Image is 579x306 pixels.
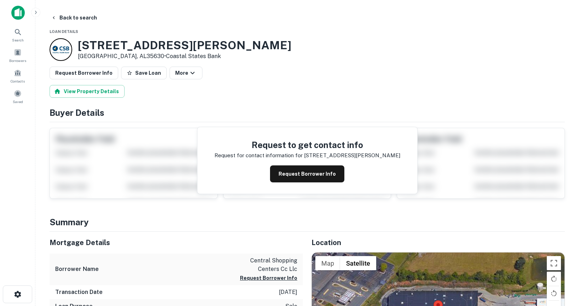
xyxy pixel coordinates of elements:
[166,53,221,59] a: Coastal States Bank
[50,106,565,119] h4: Buyer Details
[11,78,25,84] span: Contacts
[12,37,24,43] span: Search
[78,39,291,52] h3: [STREET_ADDRESS][PERSON_NAME]
[9,58,26,63] span: Borrowers
[234,256,297,273] p: central shopping centers cc llc
[50,216,565,228] h4: Summary
[2,46,33,65] a: Borrowers
[311,237,565,248] h5: Location
[50,67,118,79] button: Request Borrower Info
[48,11,100,24] button: Back to search
[544,249,579,283] iframe: Chat Widget
[50,29,78,34] span: Loan Details
[50,85,125,98] button: View Property Details
[547,286,561,300] button: Rotate map counterclockwise
[315,256,340,270] button: Show street map
[240,274,297,282] button: Request Borrower Info
[50,237,303,248] h5: Mortgage Details
[170,67,202,79] button: More
[214,151,303,160] p: Request for contact information for
[78,52,291,61] p: [GEOGRAPHIC_DATA], AL35630 •
[13,99,23,104] span: Saved
[270,165,344,182] button: Request Borrower Info
[2,87,33,106] a: Saved
[2,66,33,85] a: Contacts
[214,138,400,151] h4: Request to get contact info
[340,256,376,270] button: Show satellite imagery
[279,288,297,296] p: [DATE]
[2,25,33,44] a: Search
[11,6,25,20] img: capitalize-icon.png
[55,288,103,296] h6: Transaction Date
[55,265,99,273] h6: Borrower Name
[121,67,167,79] button: Save Loan
[304,151,400,160] p: [STREET_ADDRESS][PERSON_NAME]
